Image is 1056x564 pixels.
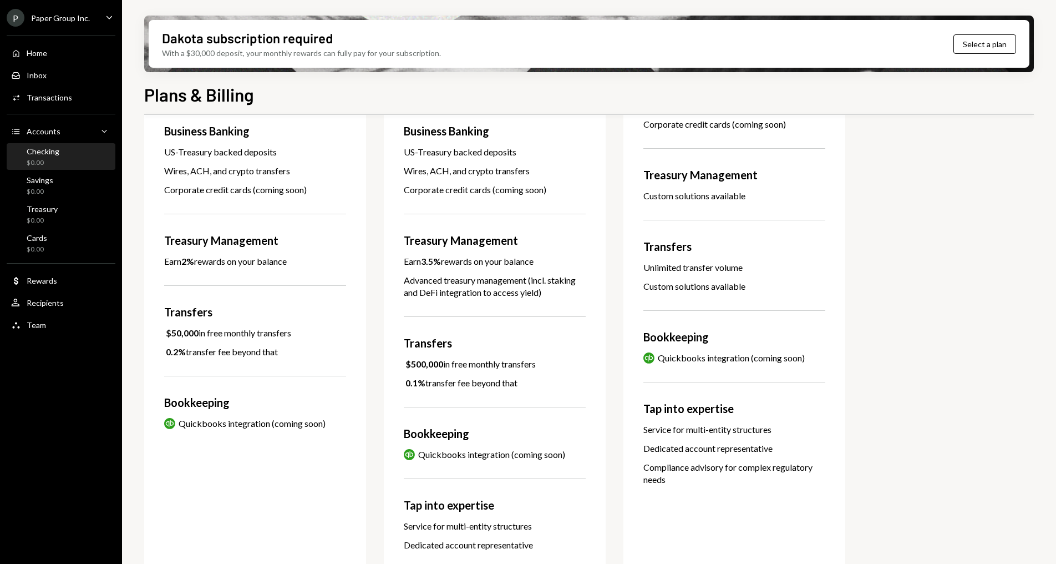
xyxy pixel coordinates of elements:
[404,358,536,370] div: in free monthly transfers
[405,359,443,369] b: $500,000
[27,187,53,197] div: $0.00
[164,304,346,320] div: Transfers
[31,13,90,23] div: Paper Group Inc.
[166,346,186,357] b: 0.2%
[27,70,47,80] div: Inbox
[27,175,53,185] div: Savings
[404,232,586,249] div: Treasury Management
[27,204,58,214] div: Treasury
[164,123,346,139] div: Business Banking
[421,256,441,266] b: 3.5%
[404,520,586,532] div: Service for multi-entity structures
[404,335,586,351] div: Transfers
[164,146,346,158] div: US-Treasury backed deposits
[162,47,441,59] div: With a $30,000 deposit, your monthly rewards can fully pay for your subscription.
[179,417,326,430] div: Quickbooks integration (coming soon)
[953,34,1016,54] button: Select a plan
[7,293,115,313] a: Recipients
[643,442,825,455] div: Dedicated account representative
[404,539,586,551] div: Dedicated account representative
[643,424,825,436] div: Service for multi-entity structures
[144,83,254,105] h1: Plans & Billing
[643,167,825,183] div: Treasury Management
[27,127,60,136] div: Accounts
[404,274,586,299] div: Advanced treasury management (incl. staking and DeFi integration to access yield)
[164,165,346,177] div: Wires, ACH, and crypto transfers
[7,43,115,63] a: Home
[164,255,287,268] div: Earn rewards on your balance
[643,461,825,486] div: Compliance advisory for complex regulatory needs
[405,377,425,388] b: 0.1%
[404,123,586,139] div: Business Banking
[7,121,115,141] a: Accounts
[404,165,586,177] div: Wires, ACH, and crypto transfers
[27,320,46,330] div: Team
[658,352,805,364] div: Quickbooks integration (coming soon)
[27,245,47,254] div: $0.00
[27,216,58,225] div: $0.00
[7,172,115,199] a: Savings$0.00
[643,280,825,293] div: Custom solutions available
[164,346,278,358] div: transfer fee beyond that
[27,93,72,102] div: Transactions
[162,29,333,47] div: Dakota subscription required
[7,65,115,85] a: Inbox
[164,184,346,196] div: Corporate credit cards (coming soon)
[643,400,825,417] div: Tap into expertise
[404,146,586,158] div: US-Treasury backed deposits
[7,315,115,335] a: Team
[404,497,586,513] div: Tap into expertise
[404,377,517,389] div: transfer fee beyond that
[643,238,825,255] div: Transfers
[404,184,586,196] div: Corporate credit cards (coming soon)
[7,270,115,290] a: Rewards
[7,9,24,27] div: P
[166,328,199,338] b: $50,000
[404,255,534,268] div: Earn rewards on your balance
[164,327,291,339] div: in free monthly transfers
[643,118,825,130] div: Corporate credit cards (coming soon)
[27,158,59,168] div: $0.00
[27,147,59,156] div: Checking
[164,394,346,411] div: Bookkeeping
[7,230,115,256] a: Cards$0.00
[7,201,115,228] a: Treasury$0.00
[27,233,47,243] div: Cards
[7,87,115,107] a: Transactions
[27,298,64,308] div: Recipients
[164,232,346,249] div: Treasury Management
[27,48,47,58] div: Home
[7,143,115,170] a: Checking$0.00
[643,261,825,274] div: Unlimited transfer volume
[643,329,825,345] div: Bookkeeping
[181,256,194,266] b: 2%
[404,425,586,442] div: Bookkeeping
[418,449,565,461] div: Quickbooks integration (coming soon)
[643,190,825,202] div: Custom solutions available
[27,276,57,285] div: Rewards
